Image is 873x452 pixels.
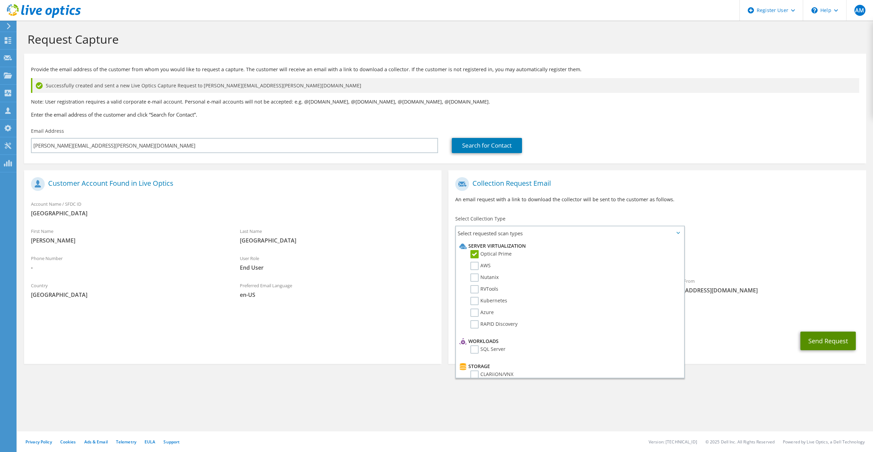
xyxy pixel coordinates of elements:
li: Workloads [458,337,680,345]
label: Optical Prime [470,250,512,258]
div: Account Name / SFDC ID [24,197,441,220]
div: Country [24,278,233,302]
div: First Name [24,224,233,248]
div: Last Name [233,224,442,248]
div: Sender & From [657,274,866,298]
span: End User [240,264,435,271]
span: Select requested scan types [456,226,683,240]
span: Successfully created and sent a new Live Optics Capture Request to [PERSON_NAME][EMAIL_ADDRESS][P... [46,82,361,89]
div: Preferred Email Language [233,278,442,302]
span: AM [854,5,865,16]
a: Telemetry [116,439,136,445]
p: Provide the email address of the customer from whom you would like to request a capture. The cust... [31,66,859,73]
label: RAPID Discovery [470,320,518,329]
h1: Request Capture [28,32,859,46]
label: Azure [470,309,494,317]
li: © 2025 Dell Inc. All Rights Reserved [705,439,775,445]
li: Powered by Live Optics, a Dell Technology [783,439,865,445]
label: CLARiiON/VNX [470,370,513,379]
a: Ads & Email [84,439,108,445]
div: User Role [233,251,442,275]
a: EULA [145,439,155,445]
span: [GEOGRAPHIC_DATA] [31,291,226,299]
label: Kubernetes [470,297,507,305]
span: [EMAIL_ADDRESS][DOMAIN_NAME] [664,287,859,294]
div: Phone Number [24,251,233,275]
a: Support [163,439,180,445]
li: Version: [TECHNICAL_ID] [649,439,697,445]
span: - [31,264,226,271]
h3: Enter the email address of the customer and click “Search for Contact”. [31,111,859,118]
li: Server Virtualization [458,242,680,250]
span: [GEOGRAPHIC_DATA] [31,209,435,217]
label: SQL Server [470,345,505,354]
span: en-US [240,291,435,299]
label: Email Address [31,128,64,134]
div: Requested Collections [448,243,866,270]
h1: Customer Account Found in Live Optics [31,177,431,191]
div: To [448,274,657,298]
a: Search for Contact [452,138,522,153]
svg: \n [811,7,818,13]
label: Nutanix [470,273,499,282]
a: Privacy Policy [25,439,52,445]
label: RVTools [470,285,498,293]
label: AWS [470,262,491,270]
p: Note: User registration requires a valid corporate e-mail account. Personal e-mail accounts will ... [31,98,859,106]
li: Storage [458,362,680,370]
div: CC & Reply To [448,301,866,325]
span: [GEOGRAPHIC_DATA] [240,237,435,244]
button: Send Request [800,332,856,350]
p: An email request with a link to download the collector will be sent to the customer as follows. [455,196,859,203]
a: Cookies [60,439,76,445]
h1: Collection Request Email [455,177,855,191]
span: [PERSON_NAME] [31,237,226,244]
label: Select Collection Type [455,215,505,222]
